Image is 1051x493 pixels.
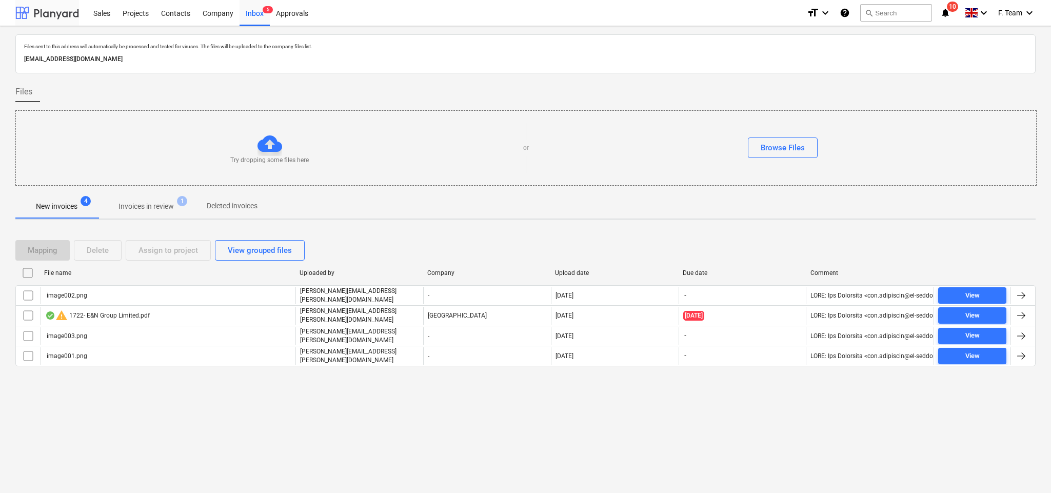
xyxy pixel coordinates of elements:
div: Due date [683,269,802,277]
p: Try dropping some files here [230,156,309,165]
p: [PERSON_NAME][EMAIL_ADDRESS][PERSON_NAME][DOMAIN_NAME] [300,307,419,324]
i: Knowledge base [840,7,850,19]
button: View [938,307,1006,324]
div: View grouped files [228,244,292,257]
button: View [938,328,1006,344]
div: [DATE] [556,292,573,299]
div: - [423,347,551,365]
div: File name [44,269,291,277]
i: notifications [940,7,950,19]
span: - [683,351,687,360]
div: [DATE] [556,312,573,319]
span: [DATE] [683,311,704,321]
div: 1722- E&N Group Limited.pdf [45,309,150,322]
p: [PERSON_NAME][EMAIL_ADDRESS][PERSON_NAME][DOMAIN_NAME] [300,347,419,365]
button: View [938,287,1006,304]
p: [PERSON_NAME][EMAIL_ADDRESS][PERSON_NAME][DOMAIN_NAME] [300,327,419,345]
div: Company [427,269,547,277]
div: Try dropping some files hereorBrowse Files [15,110,1037,186]
p: [PERSON_NAME][EMAIL_ADDRESS][PERSON_NAME][DOMAIN_NAME] [300,287,419,304]
p: Deleted invoices [207,201,257,211]
span: 10 [947,2,958,12]
span: 4 [81,196,91,206]
i: format_size [807,7,819,19]
p: or [523,144,529,152]
button: Search [860,4,932,22]
i: keyboard_arrow_down [978,7,990,19]
div: Comment [810,269,930,277]
div: - [423,327,551,345]
span: search [865,9,873,17]
span: - [683,291,687,300]
button: Browse Files [748,137,818,158]
div: [DATE] [556,332,573,340]
div: View [965,350,980,362]
iframe: Chat Widget [1000,444,1051,493]
div: View [965,330,980,342]
div: Uploaded by [300,269,419,277]
div: Browse Files [761,141,805,154]
div: Upload date [555,269,675,277]
i: keyboard_arrow_down [819,7,831,19]
span: - [683,331,687,340]
div: View [965,310,980,322]
span: warning [55,309,68,322]
p: [EMAIL_ADDRESS][DOMAIN_NAME] [24,54,1027,65]
div: [DATE] [556,352,573,360]
div: [GEOGRAPHIC_DATA] [423,307,551,324]
p: Invoices in review [118,201,174,212]
div: image003.png [45,332,87,340]
div: image002.png [45,292,87,299]
button: View [938,348,1006,364]
span: F. Team [998,9,1022,17]
p: New invoices [36,201,77,212]
i: keyboard_arrow_down [1023,7,1036,19]
span: 1 [177,196,187,206]
div: OCR finished [45,311,55,320]
button: View grouped files [215,240,305,261]
span: 5 [263,6,273,13]
div: image001.png [45,352,87,360]
div: - [423,287,551,304]
div: View [965,290,980,302]
span: Files [15,86,32,98]
p: Files sent to this address will automatically be processed and tested for viruses. The files will... [24,43,1027,50]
